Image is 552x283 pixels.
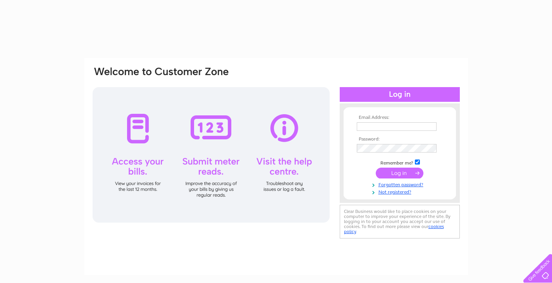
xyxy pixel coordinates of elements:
th: Email Address: [355,115,445,120]
a: Not registered? [357,188,445,195]
a: cookies policy [344,224,444,234]
td: Remember me? [355,158,445,166]
input: Submit [376,168,423,178]
div: Clear Business would like to place cookies on your computer to improve your experience of the sit... [340,205,460,238]
a: Forgotten password? [357,180,445,188]
th: Password: [355,137,445,142]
